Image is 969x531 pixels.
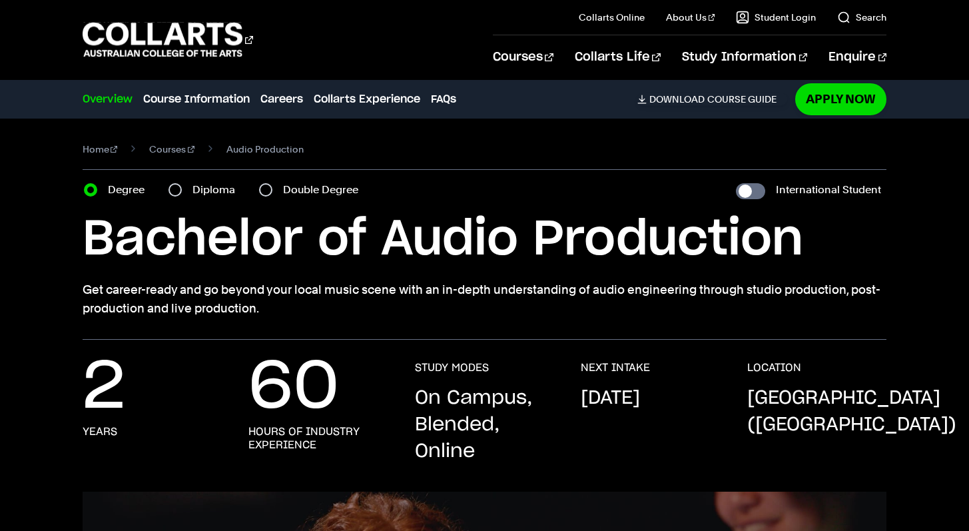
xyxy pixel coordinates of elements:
a: Careers [260,91,303,107]
a: Study Information [682,35,807,79]
p: [GEOGRAPHIC_DATA] ([GEOGRAPHIC_DATA]) [747,385,956,438]
h3: Hours of Industry Experience [248,425,388,452]
a: Courses [149,140,194,159]
label: Diploma [192,181,243,199]
p: 2 [83,361,125,414]
a: Collarts Online [579,11,645,24]
h3: LOCATION [747,361,801,374]
span: Audio Production [226,140,304,159]
a: DownloadCourse Guide [637,93,787,105]
a: FAQs [431,91,456,107]
a: Courses [493,35,553,79]
label: Degree [108,181,153,199]
a: Collarts Life [575,35,661,79]
a: Home [83,140,118,159]
h1: Bachelor of Audio Production [83,210,887,270]
h3: Years [83,425,117,438]
a: Apply Now [795,83,886,115]
p: Get career-ready and go beyond your local music scene with an in-depth understanding of audio eng... [83,280,887,318]
a: Search [837,11,886,24]
label: Double Degree [283,181,366,199]
h3: NEXT INTAKE [581,361,650,374]
p: [DATE] [581,385,640,412]
a: Student Login [736,11,816,24]
span: Download [649,93,705,105]
p: On Campus, Blended, Online [415,385,555,465]
a: Course Information [143,91,250,107]
a: Overview [83,91,133,107]
h3: STUDY MODES [415,361,489,374]
div: Go to homepage [83,21,253,59]
label: International Student [776,181,881,199]
a: About Us [666,11,715,24]
a: Enquire [828,35,886,79]
p: 60 [248,361,339,414]
a: Collarts Experience [314,91,420,107]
